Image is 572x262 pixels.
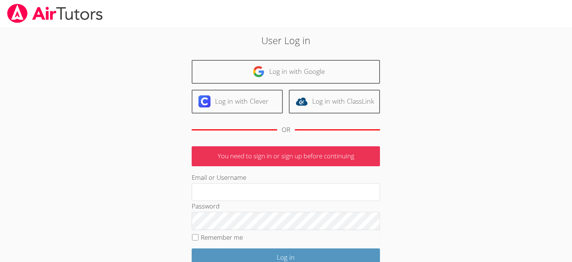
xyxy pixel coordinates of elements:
a: Log in with Google [192,60,380,84]
p: You need to sign in or sign up before continuing [192,146,380,166]
a: Log in with ClassLink [289,90,380,113]
div: OR [282,124,290,135]
label: Email or Username [192,173,246,182]
img: airtutors_banner-c4298cdbf04f3fff15de1276eac7730deb9818008684d7c2e4769d2f7ddbe033.png [6,4,104,23]
a: Log in with Clever [192,90,283,113]
img: google-logo-50288ca7cdecda66e5e0955fdab243c47b7ad437acaf1139b6f446037453330a.svg [253,66,265,78]
label: Remember me [201,233,243,242]
label: Password [192,202,220,210]
img: classlink-logo-d6bb404cc1216ec64c9a2012d9dc4662098be43eaf13dc465df04b49fa7ab582.svg [296,95,308,107]
img: clever-logo-6eab21bc6e7a338710f1a6ff85c0baf02591cd810cc4098c63d3a4b26e2feb20.svg [198,95,210,107]
h2: User Log in [131,33,440,47]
